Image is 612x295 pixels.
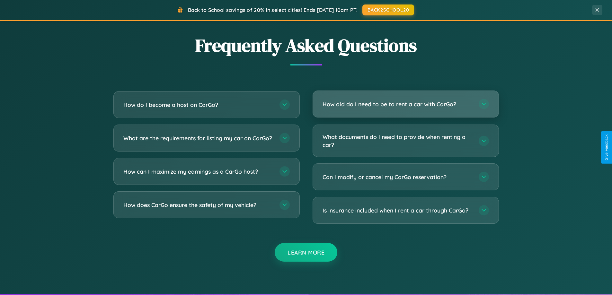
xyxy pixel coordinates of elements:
h3: How does CarGo ensure the safety of my vehicle? [123,201,273,209]
h2: Frequently Asked Questions [113,33,499,58]
h3: How old do I need to be to rent a car with CarGo? [323,100,472,108]
h3: What are the requirements for listing my car on CarGo? [123,134,273,142]
h3: Is insurance included when I rent a car through CarGo? [323,206,472,214]
div: Give Feedback [604,134,609,161]
h3: Can I modify or cancel my CarGo reservation? [323,173,472,181]
button: Learn More [275,243,337,262]
button: BACK2SCHOOL20 [362,4,414,15]
h3: How do I become a host on CarGo? [123,101,273,109]
h3: What documents do I need to provide when renting a car? [323,133,472,149]
h3: How can I maximize my earnings as a CarGo host? [123,168,273,176]
span: Back to School savings of 20% in select cities! Ends [DATE] 10am PT. [188,7,358,13]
